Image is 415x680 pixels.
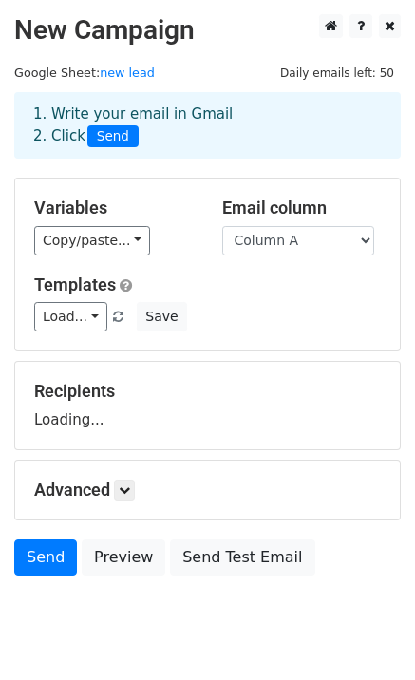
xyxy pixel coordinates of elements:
[34,381,381,430] div: Loading...
[274,66,401,80] a: Daily emails left: 50
[274,63,401,84] span: Daily emails left: 50
[82,539,165,576] a: Preview
[34,198,194,218] h5: Variables
[34,381,381,402] h5: Recipients
[34,226,150,255] a: Copy/paste...
[19,104,396,147] div: 1. Write your email in Gmail 2. Click
[137,302,186,331] button: Save
[14,14,401,47] h2: New Campaign
[34,274,116,294] a: Templates
[34,480,381,501] h5: Advanced
[14,66,155,80] small: Google Sheet:
[170,539,314,576] a: Send Test Email
[222,198,382,218] h5: Email column
[14,539,77,576] a: Send
[34,302,107,331] a: Load...
[87,125,139,148] span: Send
[100,66,155,80] a: new lead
